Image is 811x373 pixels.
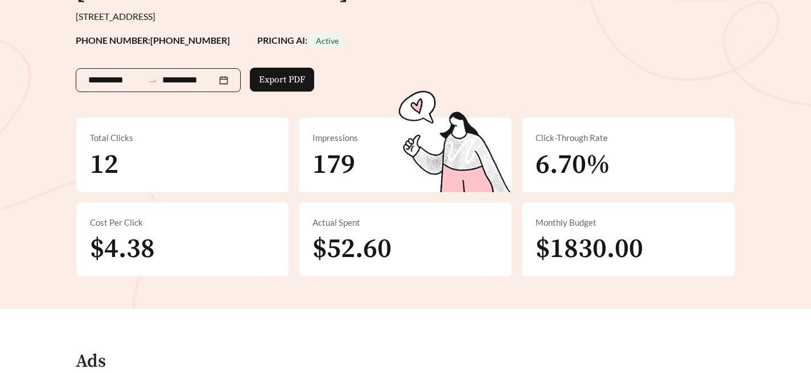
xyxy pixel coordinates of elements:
[147,75,158,85] span: to
[90,131,275,144] div: Total Clicks
[316,36,339,45] span: Active
[312,131,498,144] div: Impressions
[90,232,155,266] span: $4.38
[147,76,158,86] span: swap-right
[536,148,610,182] span: 6.70%
[257,35,345,45] strong: PRICING AI:
[76,35,230,45] strong: PHONE NUMBER: [PHONE_NUMBER]
[259,73,305,86] span: Export PDF
[250,68,314,92] button: Export PDF
[90,216,275,229] div: Cost Per Click
[312,232,392,266] span: $52.60
[76,352,106,372] h4: Ads
[536,216,721,229] div: Monthly Budget
[536,232,643,266] span: $1830.00
[76,10,736,23] div: [STREET_ADDRESS]
[312,216,498,229] div: Actual Spent
[90,148,118,182] span: 12
[312,148,355,182] span: 179
[536,131,721,144] div: Click-Through Rate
